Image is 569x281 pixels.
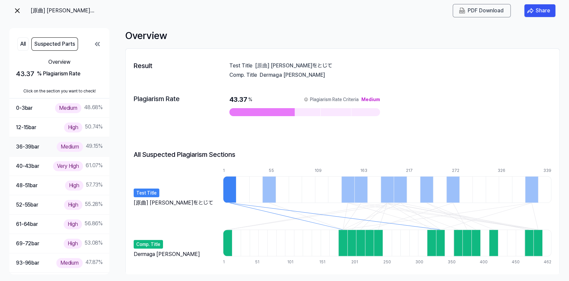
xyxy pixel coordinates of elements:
div: 400 [480,259,489,265]
div: 109 [315,168,328,174]
div: 48.68 % [55,103,103,113]
button: Share [524,4,556,17]
div: 56.86 % [64,219,103,229]
button: Suspected Parts [31,37,78,51]
div: High [64,200,82,210]
div: 40-43 bar [16,162,39,171]
div: % Plagiarism Rate [37,70,80,78]
div: 43.37 [229,95,380,104]
div: Very High [53,161,83,171]
div: 1 [223,259,232,265]
div: 69-72 bar [16,239,39,248]
div: High [64,239,82,248]
div: High [64,122,82,132]
img: exit [13,7,21,15]
div: 12-15 bar [16,123,36,132]
div: High [64,219,82,229]
div: 450 [512,259,521,265]
div: 163 [360,168,373,174]
img: share [527,7,534,14]
div: 1 [223,168,236,174]
div: Plagiarism Rate Criteria [310,95,359,104]
div: Test Title [134,189,159,197]
button: Overview43.37 % Plagiarism Rate [9,53,109,84]
button: PDF Download [458,7,505,15]
div: Medium [56,258,83,268]
div: Medium [361,95,380,104]
div: 61-64 bar [16,220,38,229]
button: Plagiarism Rate CriteriaMedium [303,95,380,104]
div: Test Title [229,62,252,69]
div: 300 [415,259,424,265]
div: 93-96 bar [16,259,39,267]
div: 57.73 % [65,181,103,190]
button: All [17,37,29,51]
div: [原曲] [PERSON_NAME]をとじて [134,199,213,205]
div: 55 [269,168,282,174]
div: Overview [125,28,560,43]
div: [原曲] [PERSON_NAME]をとじて [255,62,551,69]
div: 151 [319,259,328,265]
div: 462 [544,259,551,265]
div: High [65,181,83,190]
div: Click on the section you want to check! [9,84,109,98]
div: 350 [447,259,456,265]
div: Share [536,6,550,15]
div: % [248,95,252,104]
div: 49.15 % [57,142,103,152]
div: Plagiarism Rate [134,95,197,103]
img: information [303,97,309,102]
div: 36-39 bar [16,143,39,151]
div: 339 [543,168,551,174]
div: 201 [351,259,360,265]
div: Comp. Title [229,71,257,78]
div: 217 [406,168,419,174]
div: 43.37 [16,69,103,79]
div: 326 [498,168,511,174]
div: 101 [287,259,296,265]
div: 51 [255,259,264,265]
div: Overview [16,58,103,66]
div: 55.28 % [64,200,103,210]
div: Medium [57,142,83,152]
div: 47.87 % [56,258,103,268]
div: 50.74 % [64,122,103,132]
div: Comp. Title [134,240,163,249]
div: 250 [383,259,392,265]
div: Medium [55,103,81,113]
div: Dermaga [PERSON_NAME] [260,71,551,78]
h2: All Suspected Plagiarism Sections [134,150,235,160]
div: 61.07 % [53,161,103,171]
div: 48-51 bar [16,181,38,190]
div: 52-55 bar [16,201,38,209]
img: PDF Download [459,8,465,14]
div: Dermaga [PERSON_NAME] [134,250,200,258]
div: 53.08 % [64,239,103,248]
div: [原曲] [PERSON_NAME]をとじて [31,7,97,15]
div: 0-3 bar [16,104,33,112]
div: 272 [452,168,465,174]
div: PDF Download [468,6,504,15]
